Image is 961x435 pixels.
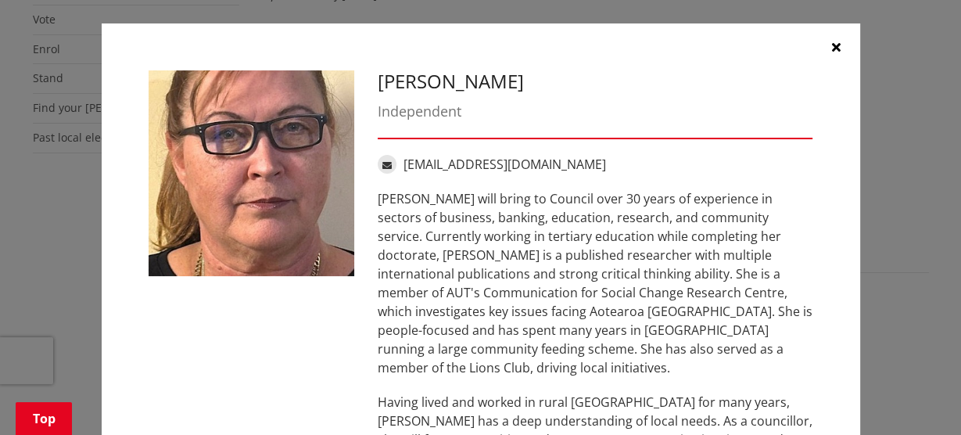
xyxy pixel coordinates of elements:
[889,369,945,426] iframe: Messenger Launcher
[149,70,354,276] img: WO-W-AM__RUTHERFORD_A__U4tuY
[378,101,813,122] div: Independent
[403,156,606,173] a: [EMAIL_ADDRESS][DOMAIN_NAME]
[378,189,813,377] p: [PERSON_NAME] will bring to Council over 30 years of experience in sectors of business, banking, ...
[378,70,813,93] h3: [PERSON_NAME]
[16,402,72,435] a: Top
